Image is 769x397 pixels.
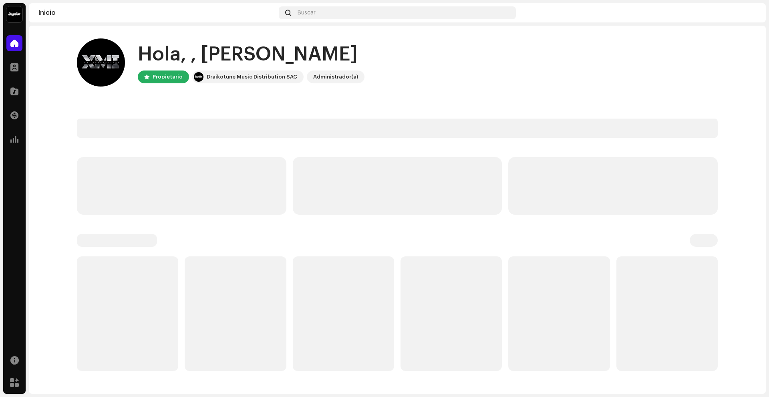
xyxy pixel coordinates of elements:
img: 10370c6a-d0e2-4592-b8a2-38f444b0ca44 [194,72,203,82]
div: Draikotune Music Distribution SAC [207,72,297,82]
div: Inicio [38,10,276,16]
img: 1db84ccb-9bf9-4989-b084-76f78488e5bc [743,6,756,19]
span: Buscar [298,10,316,16]
div: Propietario [153,72,183,82]
div: Hola, , [PERSON_NAME] [138,42,364,67]
img: 10370c6a-d0e2-4592-b8a2-38f444b0ca44 [6,6,22,22]
div: Administrador(a) [313,72,358,82]
img: 1db84ccb-9bf9-4989-b084-76f78488e5bc [77,38,125,87]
